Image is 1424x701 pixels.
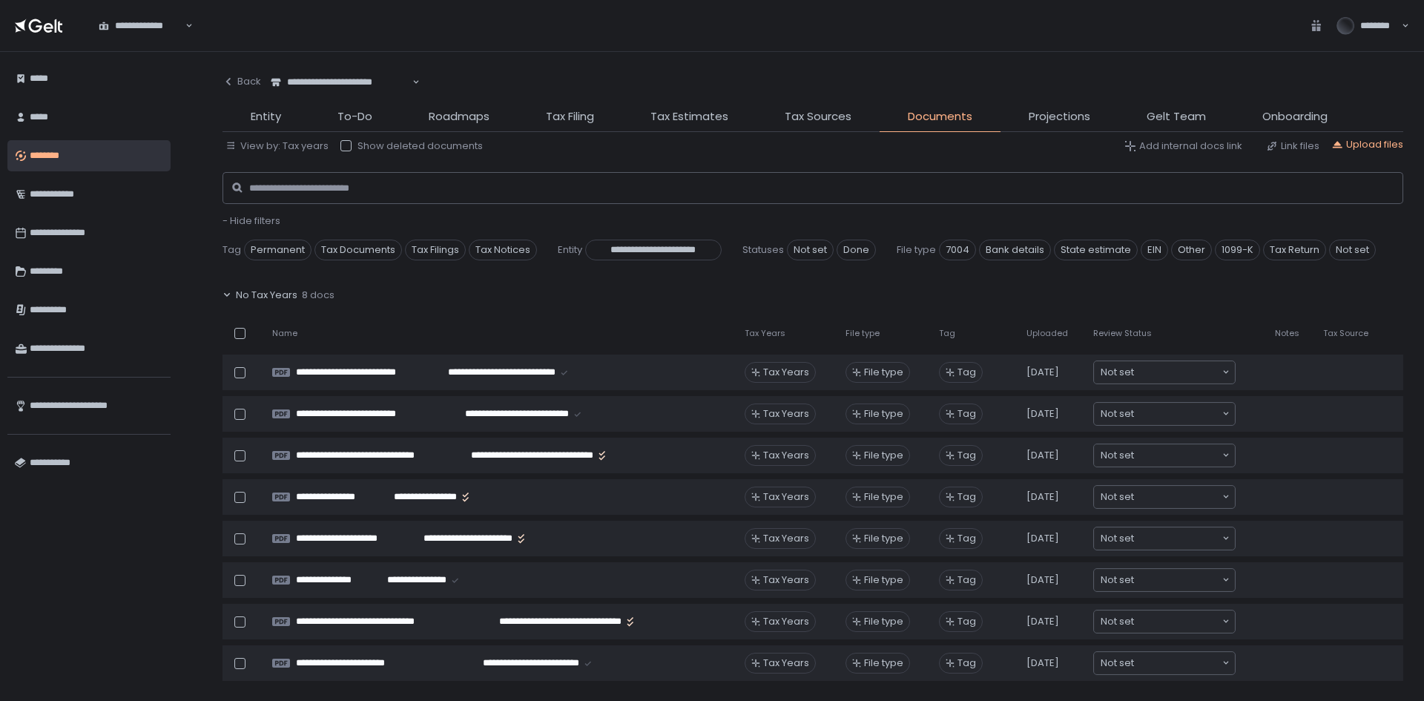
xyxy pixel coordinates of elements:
[763,615,809,628] span: Tax Years
[1101,448,1134,463] span: Not set
[957,615,976,628] span: Tag
[261,67,420,98] div: Search for option
[222,214,280,228] button: - Hide filters
[222,75,261,88] div: Back
[236,289,297,302] span: No Tax Years
[979,240,1051,260] span: Bank details
[1124,139,1242,153] button: Add internal docs link
[1094,652,1235,674] div: Search for option
[405,240,466,260] span: Tax Filings
[864,490,903,504] span: File type
[1094,403,1235,425] div: Search for option
[1323,328,1368,339] span: Tax Source
[222,243,241,257] span: Tag
[1147,108,1206,125] span: Gelt Team
[763,407,809,421] span: Tax Years
[1141,240,1168,260] span: EIN
[763,490,809,504] span: Tax Years
[957,490,976,504] span: Tag
[1331,138,1403,151] div: Upload files
[1134,448,1221,463] input: Search for option
[763,656,809,670] span: Tax Years
[745,328,785,339] span: Tax Years
[225,139,329,153] button: View by: Tax years
[272,328,297,339] span: Name
[939,328,955,339] span: Tag
[957,573,976,587] span: Tag
[183,19,184,33] input: Search for option
[787,240,834,260] span: Not set
[864,615,903,628] span: File type
[939,240,976,260] span: 7004
[244,240,311,260] span: Permanent
[957,449,976,462] span: Tag
[1094,361,1235,384] div: Search for option
[1094,444,1235,467] div: Search for option
[1263,240,1326,260] span: Tax Return
[864,573,903,587] span: File type
[1054,240,1138,260] span: State estimate
[1134,656,1221,671] input: Search for option
[1094,486,1235,508] div: Search for option
[1101,365,1134,380] span: Not set
[957,656,976,670] span: Tag
[957,407,976,421] span: Tag
[742,243,784,257] span: Statuses
[251,108,281,125] span: Entity
[1134,490,1221,504] input: Search for option
[864,656,903,670] span: File type
[1266,139,1319,153] button: Link files
[957,532,976,545] span: Tag
[864,366,903,379] span: File type
[763,366,809,379] span: Tax Years
[1026,328,1068,339] span: Uploaded
[1101,573,1134,588] span: Not set
[1275,328,1299,339] span: Notes
[1026,573,1059,587] span: [DATE]
[314,240,402,260] span: Tax Documents
[89,10,193,42] div: Search for option
[1101,407,1134,421] span: Not set
[864,407,903,421] span: File type
[1215,240,1260,260] span: 1099-K
[763,573,809,587] span: Tax Years
[429,108,489,125] span: Roadmaps
[837,240,876,260] span: Done
[1094,611,1235,633] div: Search for option
[1026,407,1059,421] span: [DATE]
[897,243,936,257] span: File type
[302,289,334,302] span: 8 docs
[1094,527,1235,550] div: Search for option
[1026,490,1059,504] span: [DATE]
[1134,573,1221,588] input: Search for option
[1329,240,1376,260] span: Not set
[1262,108,1328,125] span: Onboarding
[1026,656,1059,670] span: [DATE]
[410,75,411,90] input: Search for option
[558,243,582,257] span: Entity
[1134,614,1221,629] input: Search for option
[864,449,903,462] span: File type
[1093,328,1152,339] span: Review Status
[337,108,372,125] span: To-Do
[1101,490,1134,504] span: Not set
[845,328,880,339] span: File type
[222,67,261,96] button: Back
[1029,108,1090,125] span: Projections
[957,366,976,379] span: Tag
[1101,656,1134,671] span: Not set
[1026,366,1059,379] span: [DATE]
[650,108,728,125] span: Tax Estimates
[546,108,594,125] span: Tax Filing
[1171,240,1212,260] span: Other
[1026,615,1059,628] span: [DATE]
[469,240,537,260] span: Tax Notices
[1134,407,1221,421] input: Search for option
[763,449,809,462] span: Tax Years
[1094,569,1235,591] div: Search for option
[1026,532,1059,545] span: [DATE]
